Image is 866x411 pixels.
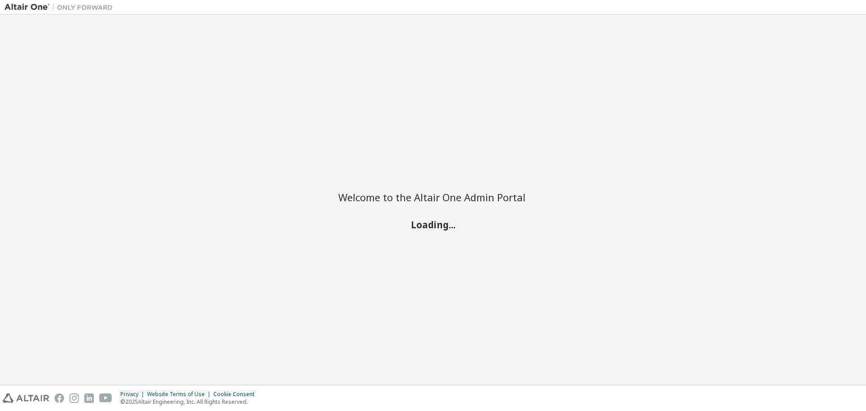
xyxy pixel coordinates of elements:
[120,398,260,406] p: © 2025 Altair Engineering, Inc. All Rights Reserved.
[84,393,94,403] img: linkedin.svg
[338,218,528,230] h2: Loading...
[213,391,260,398] div: Cookie Consent
[5,3,117,12] img: Altair One
[147,391,213,398] div: Website Terms of Use
[99,393,112,403] img: youtube.svg
[55,393,64,403] img: facebook.svg
[338,191,528,203] h2: Welcome to the Altair One Admin Portal
[69,393,79,403] img: instagram.svg
[3,393,49,403] img: altair_logo.svg
[120,391,147,398] div: Privacy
